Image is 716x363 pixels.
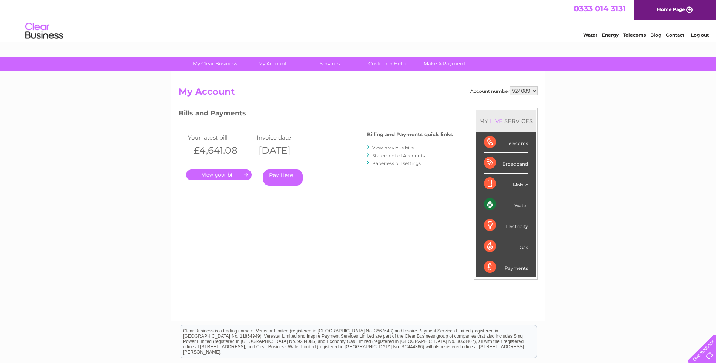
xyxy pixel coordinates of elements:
[372,145,414,151] a: View previous bills
[179,108,453,121] h3: Bills and Payments
[484,153,528,174] div: Broadband
[583,32,597,38] a: Water
[691,32,709,38] a: Log out
[241,57,303,71] a: My Account
[484,194,528,215] div: Water
[488,117,504,125] div: LIVE
[184,57,246,71] a: My Clear Business
[186,169,252,180] a: .
[372,160,421,166] a: Paperless bill settings
[367,132,453,137] h4: Billing and Payments quick links
[25,20,63,43] img: logo.png
[413,57,476,71] a: Make A Payment
[484,257,528,277] div: Payments
[484,132,528,153] div: Telecoms
[255,143,324,158] th: [DATE]
[186,132,255,143] td: Your latest bill
[470,86,538,95] div: Account number
[650,32,661,38] a: Blog
[574,4,626,13] a: 0333 014 3131
[602,32,619,38] a: Energy
[179,86,538,101] h2: My Account
[299,57,361,71] a: Services
[484,236,528,257] div: Gas
[356,57,418,71] a: Customer Help
[255,132,324,143] td: Invoice date
[476,110,536,132] div: MY SERVICES
[484,215,528,236] div: Electricity
[484,174,528,194] div: Mobile
[372,153,425,158] a: Statement of Accounts
[180,4,537,37] div: Clear Business is a trading name of Verastar Limited (registered in [GEOGRAPHIC_DATA] No. 3667643...
[666,32,684,38] a: Contact
[623,32,646,38] a: Telecoms
[186,143,255,158] th: -£4,641.08
[263,169,303,186] a: Pay Here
